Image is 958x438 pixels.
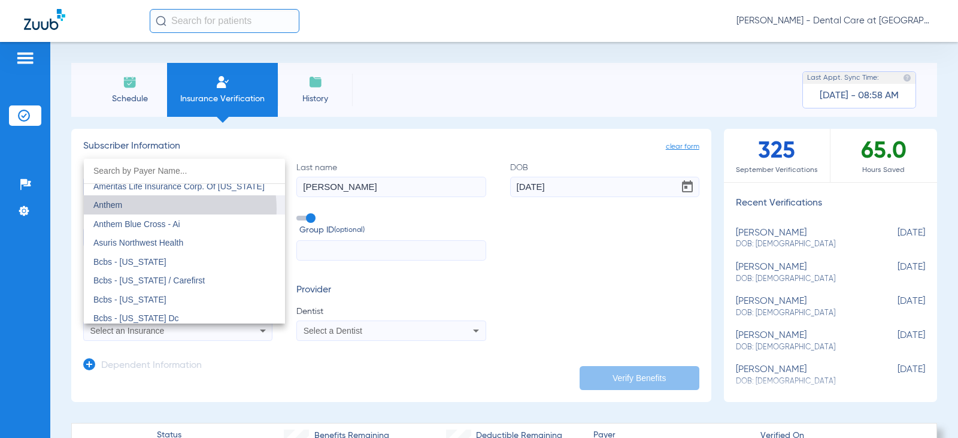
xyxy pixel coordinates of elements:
span: Bcbs - [US_STATE] Dc [93,313,179,323]
span: Bcbs - [US_STATE] / Carefirst [93,276,205,285]
span: Asuris Northwest Health [93,238,183,247]
span: Bcbs - [US_STATE] [93,295,166,304]
span: Bcbs - [US_STATE] [93,257,166,267]
span: Ameritas Life Insurance Corp. Of [US_STATE] [93,182,265,191]
input: dropdown search [84,159,285,183]
span: Anthem Blue Cross - Ai [93,219,180,229]
span: Anthem [93,200,122,210]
